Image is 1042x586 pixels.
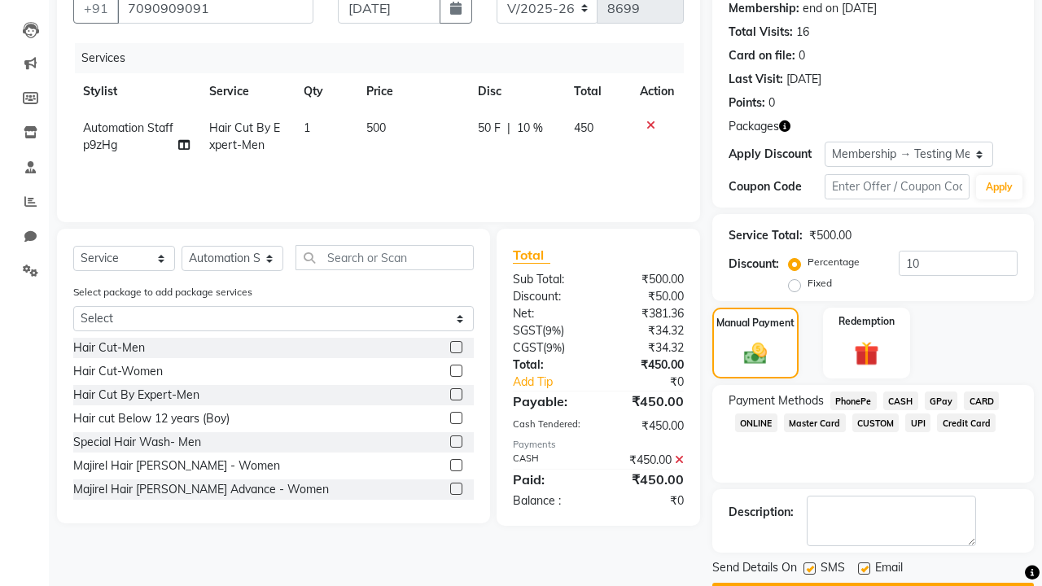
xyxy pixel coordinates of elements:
[501,374,615,391] a: Add Tip
[501,356,598,374] div: Total:
[73,481,329,498] div: Majirel Hair [PERSON_NAME] Advance - Women
[729,256,779,273] div: Discount:
[478,120,501,137] span: 50 F
[73,434,201,451] div: Special Hair Wash- Men
[735,413,777,432] span: ONLINE
[296,245,474,270] input: Search or Scan
[294,73,357,110] th: Qty
[501,470,598,489] div: Paid:
[598,452,696,469] div: ₹450.00
[73,285,252,300] label: Select package to add package services
[729,392,824,409] span: Payment Methods
[75,43,696,73] div: Services
[501,492,598,509] div: Balance :
[716,316,795,330] label: Manual Payment
[838,314,895,329] label: Redemption
[821,559,845,579] span: SMS
[598,492,696,509] div: ₹0
[564,73,630,110] th: Total
[615,374,696,391] div: ₹0
[574,120,593,135] span: 450
[712,559,797,579] span: Send Details On
[357,73,468,110] th: Price
[501,339,598,356] div: ( )
[598,356,696,374] div: ₹450.00
[964,391,999,410] span: CARD
[83,120,173,152] span: Automation Staff p9zHg
[729,24,793,41] div: Total Visits:
[737,340,775,367] img: _cash.svg
[501,271,598,288] div: Sub Total:
[366,120,386,135] span: 500
[976,175,1022,199] button: Apply
[501,418,598,435] div: Cash Tendered:
[73,363,163,380] div: Hair Cut-Women
[830,391,877,410] span: PhonePe
[937,413,996,432] span: Credit Card
[925,391,958,410] span: GPay
[796,24,809,41] div: 16
[729,504,794,521] div: Description:
[729,146,825,163] div: Apply Discount
[784,413,846,432] span: Master Card
[729,227,803,244] div: Service Total:
[513,438,684,452] div: Payments
[598,271,696,288] div: ₹500.00
[513,247,550,264] span: Total
[468,73,563,110] th: Disc
[875,559,903,579] span: Email
[905,413,930,432] span: UPI
[883,391,918,410] span: CASH
[598,391,696,411] div: ₹450.00
[598,322,696,339] div: ₹34.32
[598,339,696,356] div: ₹34.32
[729,47,795,64] div: Card on file:
[501,452,598,469] div: CASH
[729,94,765,112] div: Points:
[809,227,852,244] div: ₹500.00
[73,339,145,356] div: Hair Cut-Men
[768,94,775,112] div: 0
[799,47,805,64] div: 0
[209,120,280,152] span: Hair Cut By Expert-Men
[501,305,598,322] div: Net:
[598,418,696,435] div: ₹450.00
[501,288,598,305] div: Discount:
[513,323,542,338] span: SGST
[199,73,294,110] th: Service
[825,174,970,199] input: Enter Offer / Coupon Code
[73,387,199,404] div: Hair Cut By Expert-Men
[501,322,598,339] div: ( )
[546,341,562,354] span: 9%
[598,305,696,322] div: ₹381.36
[73,457,280,474] div: Majirel Hair [PERSON_NAME] - Women
[501,391,598,411] div: Payable:
[852,413,900,432] span: CUSTOM
[507,120,510,137] span: |
[847,339,887,370] img: _gift.svg
[73,73,199,110] th: Stylist
[513,340,543,355] span: CGST
[73,410,230,427] div: Hair cut Below 12 years (Boy)
[517,120,543,137] span: 10 %
[786,71,821,88] div: [DATE]
[630,73,684,110] th: Action
[598,470,696,489] div: ₹450.00
[808,276,832,291] label: Fixed
[808,255,860,269] label: Percentage
[729,71,783,88] div: Last Visit:
[729,118,779,135] span: Packages
[729,178,825,195] div: Coupon Code
[598,288,696,305] div: ₹50.00
[545,324,561,337] span: 9%
[304,120,310,135] span: 1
